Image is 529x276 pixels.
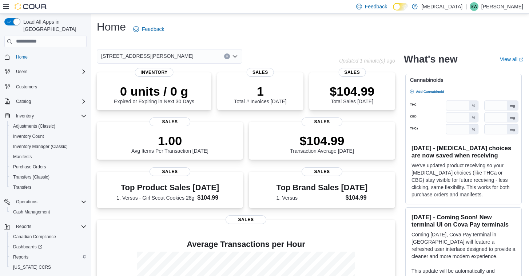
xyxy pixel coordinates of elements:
div: Transaction Average [DATE] [290,133,354,154]
p: Coming [DATE], Cova Pay terminal in [GEOGRAPHIC_DATA] will feature a refreshed user interface des... [411,231,516,260]
div: Avg Items Per Transaction [DATE] [131,133,208,154]
span: Reports [13,254,28,260]
span: Operations [13,197,87,206]
div: Total # Invoices [DATE] [234,84,286,104]
h3: Top Product Sales [DATE] [116,183,223,192]
div: Total Sales [DATE] [330,84,374,104]
button: Inventory Manager (Classic) [7,141,90,152]
p: [PERSON_NAME] [481,2,523,11]
a: Inventory Manager (Classic) [10,142,71,151]
a: Adjustments (Classic) [10,122,58,131]
button: Inventory [1,111,90,121]
p: 0 units / 0 g [114,84,194,99]
button: Home [1,52,90,62]
a: Cash Management [10,208,53,216]
span: Manifests [10,152,87,161]
span: Inventory [135,68,174,77]
h3: Top Brand Sales [DATE] [277,183,368,192]
button: Cash Management [7,207,90,217]
span: Transfers [13,184,31,190]
span: Adjustments (Classic) [10,122,87,131]
h3: [DATE] - [MEDICAL_DATA] choices are now saved when receiving [411,144,516,159]
span: Inventory Manager (Classic) [13,144,68,149]
span: Sales [150,167,190,176]
button: Customers [1,81,90,92]
span: Inventory Count [13,133,44,139]
a: Manifests [10,152,35,161]
button: Operations [13,197,40,206]
dt: 1. Versus [277,194,343,201]
span: Inventory [16,113,34,119]
button: [US_STATE] CCRS [7,262,90,272]
span: Sales [150,117,190,126]
a: Canadian Compliance [10,232,59,241]
a: Reports [10,253,31,261]
button: Users [1,67,90,77]
a: Home [13,53,31,61]
span: Operations [16,199,37,205]
span: Inventory Manager (Classic) [10,142,87,151]
span: Home [16,54,28,60]
span: Customers [16,84,37,90]
h3: [DATE] - Coming Soon! New terminal UI on Cova Pay terminals [411,213,516,228]
span: Dashboards [13,244,42,250]
span: Reports [16,224,31,229]
span: Sales [247,68,274,77]
dd: $104.99 [197,193,223,202]
p: 1 [234,84,286,99]
span: Feedback [365,3,387,10]
h4: Average Transactions per Hour [103,240,389,249]
span: Customers [13,82,87,91]
span: Reports [10,253,87,261]
span: Sales [302,167,342,176]
a: Dashboards [7,242,90,252]
div: Expired or Expiring in Next 30 Days [114,84,194,104]
dt: 1. Versus - Girl Scout Cookies 28g [116,194,194,201]
p: Updated 1 minute(s) ago [339,58,395,64]
span: Home [13,52,87,61]
p: | [465,2,467,11]
button: Reports [7,252,90,262]
button: Clear input [224,53,230,59]
p: 1.00 [131,133,208,148]
button: Transfers (Classic) [7,172,90,182]
span: Transfers [10,183,87,192]
button: Open list of options [232,53,238,59]
p: We've updated product receiving so your [MEDICAL_DATA] choices (like THCa or CBG) stay visible fo... [411,162,516,198]
a: Dashboards [10,243,45,251]
button: Operations [1,197,90,207]
span: [STREET_ADDRESS][PERSON_NAME] [101,52,194,60]
input: Dark Mode [393,3,408,11]
span: [US_STATE] CCRS [13,264,51,270]
span: Manifests [13,154,32,160]
span: Sales [338,68,366,77]
dd: $104.99 [346,193,368,202]
a: Transfers [10,183,34,192]
button: Transfers [7,182,90,192]
svg: External link [519,57,523,62]
span: Adjustments (Classic) [13,123,55,129]
span: Cash Management [10,208,87,216]
button: Inventory [13,112,37,120]
a: Transfers (Classic) [10,173,52,181]
button: Reports [13,222,34,231]
h2: What's new [404,53,457,65]
span: Canadian Compliance [10,232,87,241]
span: Feedback [142,25,164,33]
h1: Home [97,20,126,34]
span: Inventory Count [10,132,87,141]
button: Catalog [1,96,90,107]
a: Inventory Count [10,132,47,141]
button: Canadian Compliance [7,232,90,242]
span: Purchase Orders [13,164,46,170]
p: [MEDICAL_DATA] [421,2,462,11]
p: $104.99 [290,133,354,148]
a: Purchase Orders [10,163,49,171]
button: Inventory Count [7,131,90,141]
span: Inventory [13,112,87,120]
button: Manifests [7,152,90,162]
button: Catalog [13,97,34,106]
span: Dashboards [10,243,87,251]
span: Reports [13,222,87,231]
